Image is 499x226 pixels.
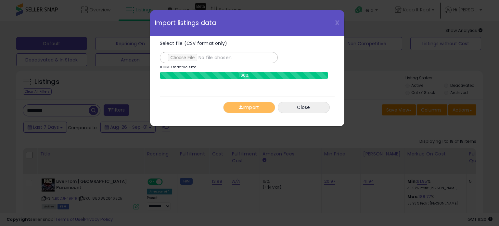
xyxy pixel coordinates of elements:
span: Select file (CSV format only) [160,40,227,47]
p: 100MB max file size [160,65,197,69]
div: 100% [160,72,328,79]
span: X [335,18,339,27]
button: Close [278,102,330,113]
button: Import [223,102,275,113]
span: Import listings data [155,20,216,26]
